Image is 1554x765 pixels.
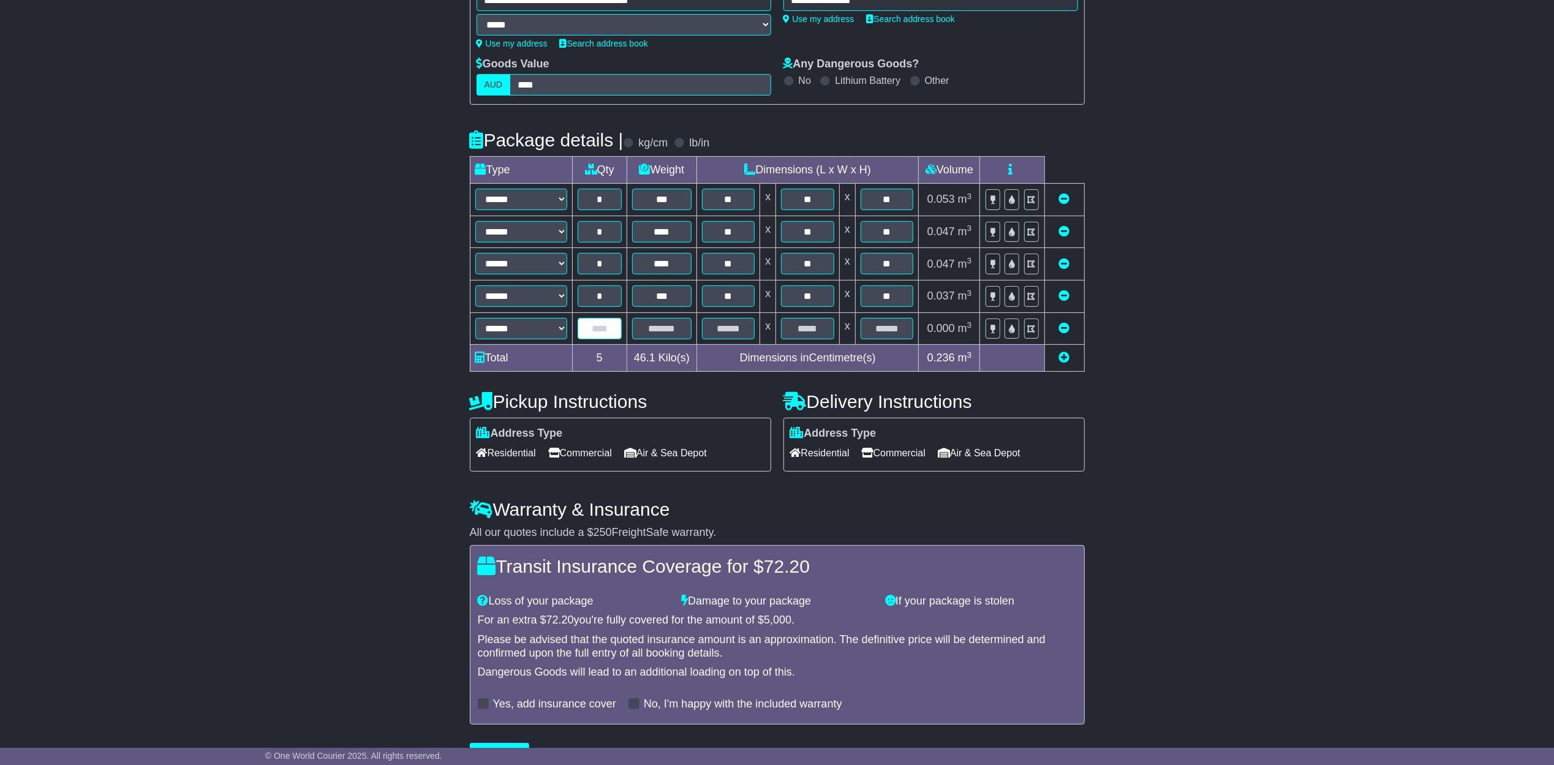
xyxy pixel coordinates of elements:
[627,157,696,184] td: Weight
[1059,193,1070,205] a: Remove this item
[689,137,709,150] label: lb/in
[839,312,855,345] td: x
[760,281,776,313] td: x
[783,58,919,71] label: Any Dangerous Goods?
[1059,290,1070,302] a: Remove this item
[572,157,627,184] td: Qty
[548,443,612,462] span: Commercial
[1059,322,1070,334] a: Remove this item
[560,39,648,48] a: Search address book
[927,225,955,238] span: 0.047
[799,75,811,86] label: No
[760,216,776,248] td: x
[927,193,955,205] span: 0.053
[927,290,955,302] span: 0.037
[477,74,511,96] label: AUD
[839,281,855,313] td: x
[783,391,1085,412] h4: Delivery Instructions
[967,288,972,298] sup: 3
[925,75,949,86] label: Other
[470,743,530,764] button: Get Quotes
[477,427,563,440] label: Address Type
[477,443,536,462] span: Residential
[764,614,791,626] span: 5,000
[839,184,855,216] td: x
[572,345,627,372] td: 5
[967,224,972,233] sup: 3
[1059,258,1070,270] a: Remove this item
[477,58,549,71] label: Goods Value
[879,595,1083,608] div: If your package is stolen
[958,225,972,238] span: m
[958,352,972,364] span: m
[958,322,972,334] span: m
[790,443,850,462] span: Residential
[958,258,972,270] span: m
[839,248,855,281] td: x
[644,698,842,711] label: No, I'm happy with the included warranty
[967,256,972,265] sup: 3
[958,193,972,205] span: m
[790,427,877,440] label: Address Type
[470,345,572,372] td: Total
[696,157,919,184] td: Dimensions (L x W x H)
[760,248,776,281] td: x
[938,443,1020,462] span: Air & Sea Depot
[1059,352,1070,364] a: Add new item
[927,322,955,334] span: 0.000
[470,157,572,184] td: Type
[862,443,926,462] span: Commercial
[477,39,548,48] a: Use my address
[478,556,1077,576] h4: Transit Insurance Coverage for $
[470,391,771,412] h4: Pickup Instructions
[867,14,955,24] a: Search address book
[783,14,854,24] a: Use my address
[835,75,900,86] label: Lithium Battery
[472,595,676,608] div: Loss of your package
[546,614,574,626] span: 72.20
[919,157,980,184] td: Volume
[265,751,442,761] span: © One World Courier 2025. All rights reserved.
[470,499,1085,519] h4: Warranty & Insurance
[967,192,972,201] sup: 3
[696,345,919,372] td: Dimensions in Centimetre(s)
[478,633,1077,660] div: Please be advised that the quoted insurance amount is an approximation. The definitive price will...
[764,556,810,576] span: 72.20
[927,352,955,364] span: 0.236
[927,258,955,270] span: 0.047
[967,350,972,360] sup: 3
[967,320,972,330] sup: 3
[627,345,696,372] td: Kilo(s)
[1059,225,1070,238] a: Remove this item
[624,443,707,462] span: Air & Sea Depot
[493,698,616,711] label: Yes, add insurance cover
[470,526,1085,540] div: All our quotes include a $ FreightSafe warranty.
[760,184,776,216] td: x
[839,216,855,248] td: x
[470,130,624,150] h4: Package details |
[760,312,776,345] td: x
[478,614,1077,627] div: For an extra $ you're fully covered for the amount of $ .
[675,595,879,608] div: Damage to your package
[634,352,655,364] span: 46.1
[478,666,1077,679] div: Dangerous Goods will lead to an additional loading on top of this.
[638,137,668,150] label: kg/cm
[594,526,612,538] span: 250
[958,290,972,302] span: m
